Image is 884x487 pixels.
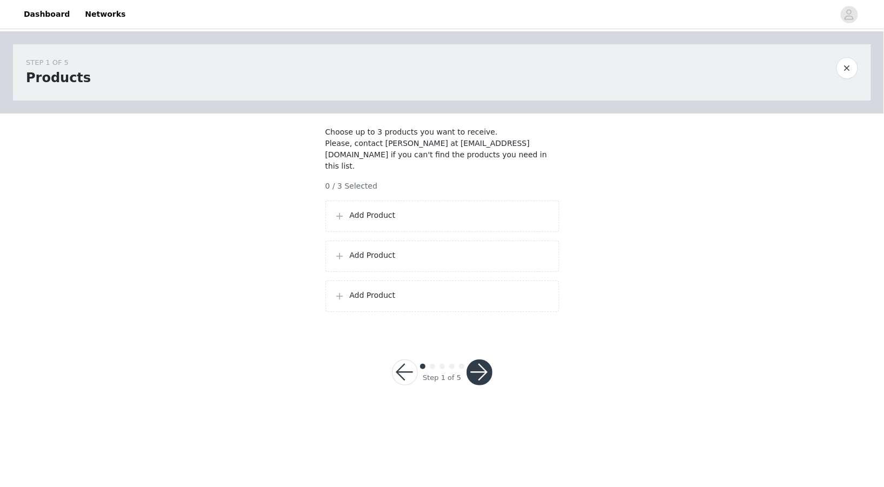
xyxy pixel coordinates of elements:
[325,126,559,172] p: Choose up to 3 products you want to receive. Please, contact [PERSON_NAME] at [EMAIL_ADDRESS][DOM...
[350,290,550,301] p: Add Product
[78,2,132,26] a: Networks
[26,68,91,88] h1: Products
[350,210,550,221] p: Add Product
[844,6,854,23] div: avatar
[17,2,76,26] a: Dashboard
[26,57,91,68] div: STEP 1 OF 5
[325,181,378,192] span: 0 / 3 Selected
[423,372,461,383] div: Step 1 of 5
[350,250,550,261] p: Add Product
